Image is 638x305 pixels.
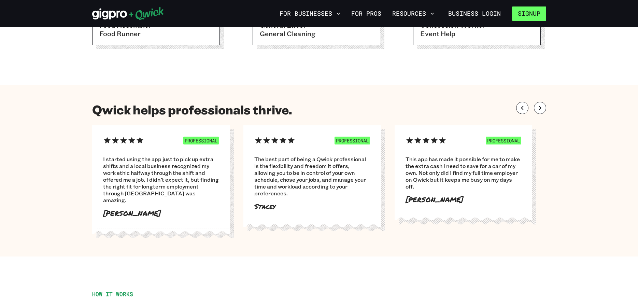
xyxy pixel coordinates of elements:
[254,156,370,197] span: The best part of being a Qwick professional is the flexibility and freedom it offers, allowing yo...
[442,6,507,21] a: Business Login
[420,29,534,38] li: Event Help
[103,209,219,218] p: [PERSON_NAME]
[335,137,370,144] span: PROFESSIONAL
[183,137,219,144] span: PROFESSIONAL
[103,156,219,204] span: I started using the app just to pick up extra shifts and a local business recognized my work ethi...
[92,291,319,297] div: HOW IT WORKS
[277,8,343,19] button: For Businesses
[406,156,521,190] span: This app has made it possible for me to make the extra cash I need to save for a car of my own. N...
[99,29,213,38] li: Food Runner
[92,102,292,117] h1: Qwick helps professionals thrive.
[486,137,521,144] span: PROFESSIONAL
[512,6,546,21] button: Signup
[254,202,370,211] p: Stacey
[260,29,373,38] li: General Cleaning
[406,195,521,204] p: [PERSON_NAME]
[389,8,437,19] button: Resources
[349,8,384,19] a: For Pros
